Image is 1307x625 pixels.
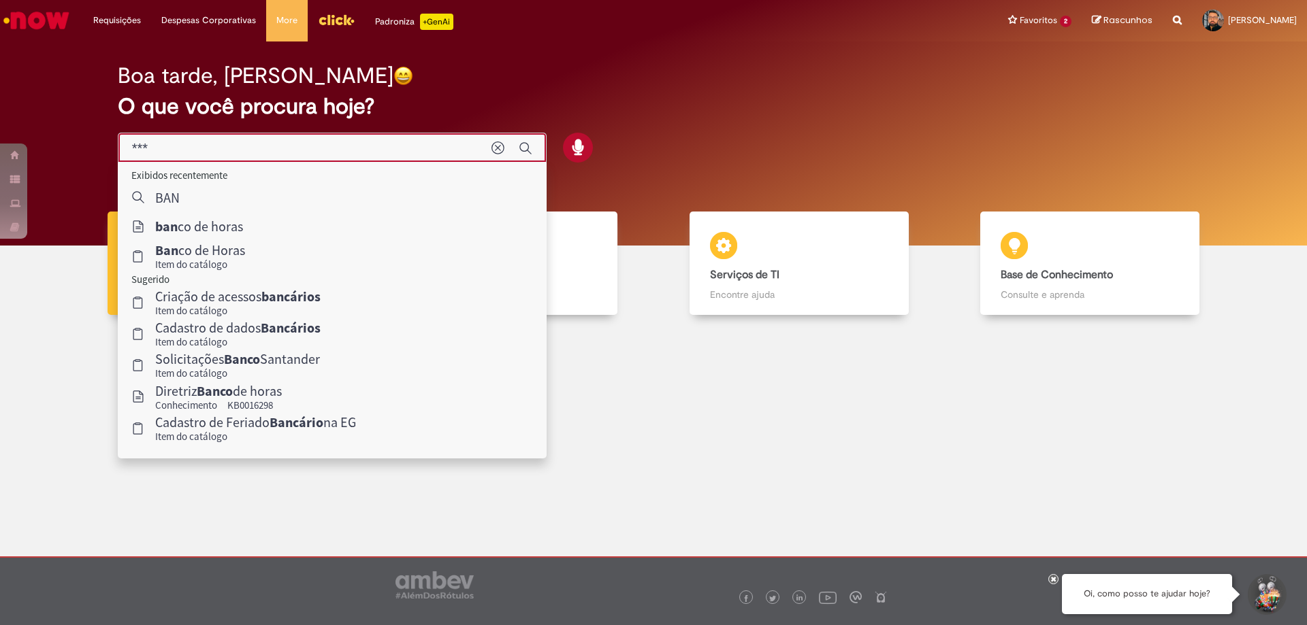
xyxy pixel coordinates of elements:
[1228,14,1297,26] span: [PERSON_NAME]
[1001,268,1113,282] b: Base de Conhecimento
[653,212,945,316] a: Serviços de TI Encontre ajuda
[420,14,453,30] p: +GenAi
[945,212,1236,316] a: Base de Conhecimento Consulte e aprenda
[396,571,474,598] img: logo_footer_ambev_rotulo_gray.png
[1062,574,1232,614] div: Oi, como posso te ajudar hoje?
[769,595,776,602] img: logo_footer_twitter.png
[118,95,1190,118] h2: O que você procura hoje?
[819,588,837,606] img: logo_footer_youtube.png
[1020,14,1057,27] span: Favoritos
[710,268,779,282] b: Serviços de TI
[71,212,363,316] a: Tirar dúvidas Tirar dúvidas com Lupi Assist e Gen Ai
[1092,14,1152,27] a: Rascunhos
[93,14,141,27] span: Requisições
[375,14,453,30] div: Padroniza
[161,14,256,27] span: Despesas Corporativas
[393,66,413,86] img: happy-face.png
[1,7,71,34] img: ServiceNow
[118,64,393,88] h2: Boa tarde, [PERSON_NAME]
[318,10,355,30] img: click_logo_yellow_360x200.png
[710,288,888,301] p: Encontre ajuda
[850,591,862,603] img: logo_footer_workplace.png
[1001,288,1179,301] p: Consulte e aprenda
[276,14,297,27] span: More
[1246,574,1287,615] button: Iniciar Conversa de Suporte
[1060,16,1071,27] span: 2
[1103,14,1152,27] span: Rascunhos
[875,591,887,603] img: logo_footer_naosei.png
[743,595,749,602] img: logo_footer_facebook.png
[796,594,803,603] img: logo_footer_linkedin.png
